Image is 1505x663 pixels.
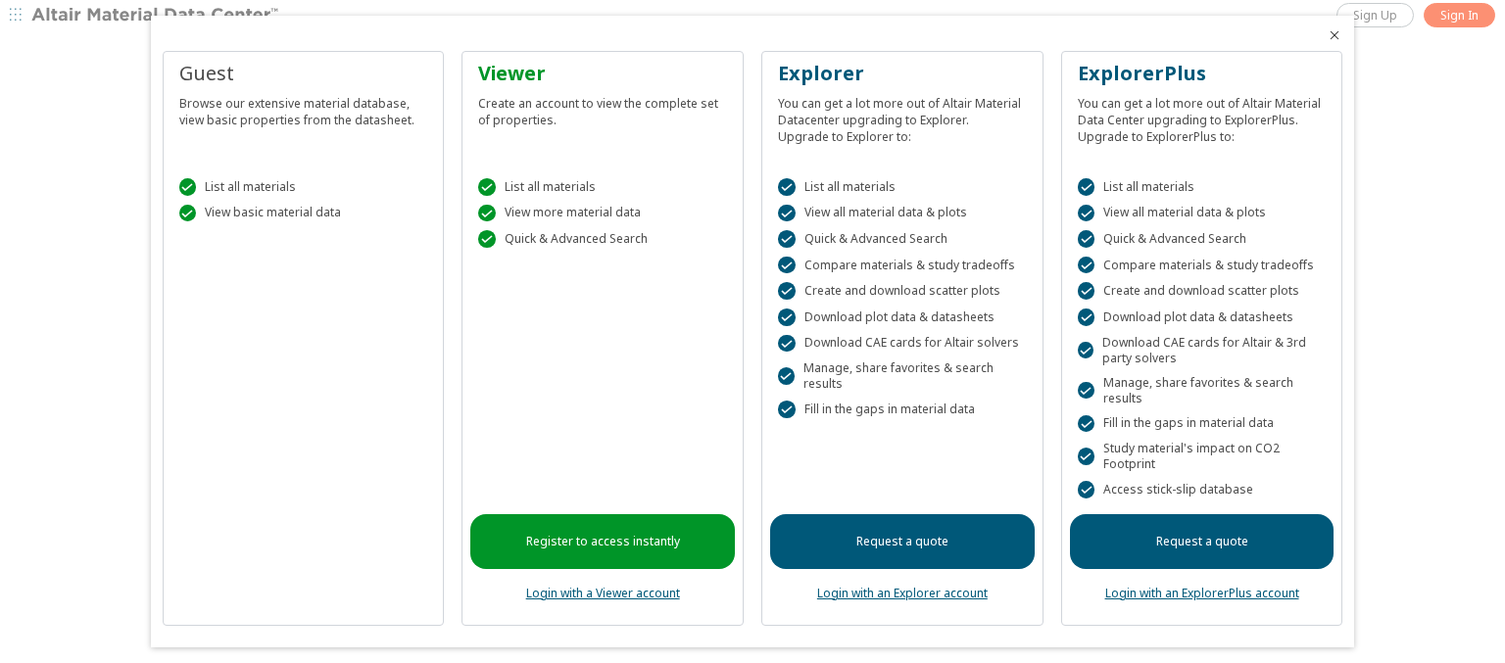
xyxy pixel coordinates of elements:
[1078,481,1095,498] div: 
[1078,205,1095,222] div: 
[778,360,1027,392] div: Manage, share favorites & search results
[1078,448,1094,465] div: 
[778,178,796,196] div: 
[478,230,727,248] div: Quick & Advanced Search
[179,205,197,222] div: 
[179,205,428,222] div: View basic material data
[778,205,796,222] div: 
[778,230,796,248] div: 
[478,205,727,222] div: View more material data
[1078,87,1327,145] div: You can get a lot more out of Altair Material Data Center upgrading to ExplorerPlus. Upgrade to E...
[817,585,988,601] a: Login with an Explorer account
[470,514,735,569] a: Register to access instantly
[778,230,1027,248] div: Quick & Advanced Search
[179,60,428,87] div: Guest
[778,205,1027,222] div: View all material data & plots
[1078,415,1095,433] div: 
[179,87,428,128] div: Browse our extensive material database, view basic properties from the datasheet.
[1078,342,1093,359] div: 
[1078,441,1327,472] div: Study material's impact on CO2 Footprint
[526,585,680,601] a: Login with a Viewer account
[778,308,1027,326] div: Download plot data & datasheets
[1078,230,1095,248] div: 
[1078,178,1095,196] div: 
[478,178,727,196] div: List all materials
[1078,415,1327,433] div: Fill in the gaps in material data
[179,178,197,196] div: 
[1078,257,1327,274] div: Compare materials & study tradeoffs
[1078,60,1327,87] div: ExplorerPlus
[778,87,1027,145] div: You can get a lot more out of Altair Material Datacenter upgrading to Explorer. Upgrade to Explor...
[1078,257,1095,274] div: 
[1105,585,1299,601] a: Login with an ExplorerPlus account
[1078,481,1327,498] div: Access stick-slip database
[1078,178,1327,196] div: List all materials
[478,230,496,248] div: 
[1078,282,1327,300] div: Create and download scatter plots
[1078,375,1327,406] div: Manage, share favorites & search results
[1070,514,1335,569] a: Request a quote
[778,282,1027,300] div: Create and download scatter plots
[1078,308,1327,326] div: Download plot data & datasheets
[478,87,727,128] div: Create an account to view the complete set of properties.
[778,401,796,418] div: 
[778,335,796,353] div: 
[1078,205,1327,222] div: View all material data & plots
[778,257,796,274] div: 
[770,514,1035,569] a: Request a quote
[179,178,428,196] div: List all materials
[778,335,1027,353] div: Download CAE cards for Altair solvers
[778,178,1027,196] div: List all materials
[778,60,1027,87] div: Explorer
[778,282,796,300] div: 
[478,178,496,196] div: 
[1078,308,1095,326] div: 
[1078,382,1094,400] div: 
[1078,230,1327,248] div: Quick & Advanced Search
[778,367,795,385] div: 
[778,401,1027,418] div: Fill in the gaps in material data
[1327,27,1342,43] button: Close
[1078,335,1327,366] div: Download CAE cards for Altair & 3rd party solvers
[478,60,727,87] div: Viewer
[1078,282,1095,300] div: 
[478,205,496,222] div: 
[778,257,1027,274] div: Compare materials & study tradeoffs
[778,308,796,326] div: 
